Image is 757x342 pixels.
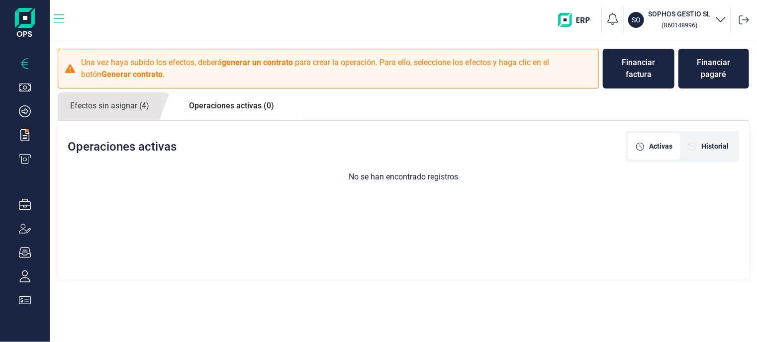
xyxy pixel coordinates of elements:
a: Efectos sin asignar (4) [58,92,162,120]
a: Operaciones activas (0) [177,92,286,119]
div: [object Object] [680,133,737,160]
p: Una vez haya subido los efectos, deberá para crear la operación. Para ello, seleccione los efecto... [81,57,592,81]
small: Copiar cif [662,21,697,29]
span: Activas [649,141,672,152]
h3: SOPHOS GESTIO SL [648,9,711,19]
img: erp [558,13,597,27]
div: Financiar pagaré [686,57,741,81]
button: Financiar factura [603,49,674,88]
div: Financiar factura [611,57,666,81]
img: Logo de aplicación [15,8,35,40]
button: Financiar pagaré [678,49,749,88]
div: [object Object] [628,133,680,160]
h3: No se han encontrado registros [58,172,749,181]
button: SOSOPHOS GESTIO SL (B60148996) [628,9,727,31]
b: generar un contrato [222,58,293,67]
b: Generar contrato [101,70,163,79]
p: SO [632,15,641,25]
h2: Operaciones activas [68,140,177,154]
span: Historial [701,141,729,152]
